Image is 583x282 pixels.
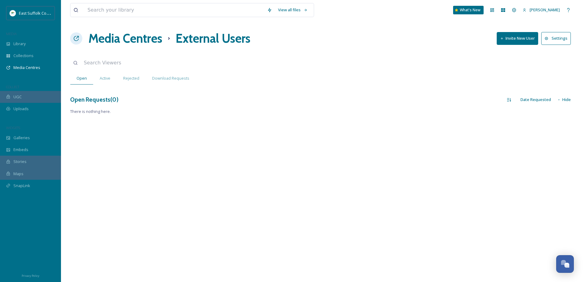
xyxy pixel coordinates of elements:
span: There is nothing here. [70,109,574,114]
a: Media Centres [88,29,162,48]
button: Hide [554,94,574,106]
span: MEDIA [6,31,17,36]
span: SnapLink [13,183,30,189]
span: Open [77,75,87,81]
a: Privacy Policy [22,272,39,279]
h3: Open Requests ( 0 ) [70,95,119,104]
span: [PERSON_NAME] [530,7,560,13]
span: Uploads [13,106,29,112]
button: Settings [541,32,571,45]
div: Date Requested [517,94,554,106]
a: What's New [453,6,484,14]
span: Maps [13,171,23,177]
input: Search your library [84,3,264,17]
span: Download Requests [152,75,189,81]
a: Settings [541,32,574,45]
span: Active [100,75,110,81]
span: Media Centres [13,65,40,70]
span: Galleries [13,135,30,141]
span: Privacy Policy [22,274,39,278]
span: Collections [13,53,34,59]
img: ESC%20Logo.png [10,10,16,16]
span: COLLECT [6,85,19,89]
span: Rejected [123,75,139,81]
span: Embeds [13,147,28,153]
span: Stories [13,159,27,164]
h1: External Users [176,29,250,48]
input: Search Viewers [81,56,223,70]
a: View all files [275,4,311,16]
span: UGC [13,94,22,100]
a: [PERSON_NAME] [520,4,563,16]
span: East Suffolk Council [19,10,55,16]
span: WIDGETS [6,125,20,130]
span: Library [13,41,26,47]
button: Open Chat [556,255,574,273]
button: Invite New User [497,32,538,45]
